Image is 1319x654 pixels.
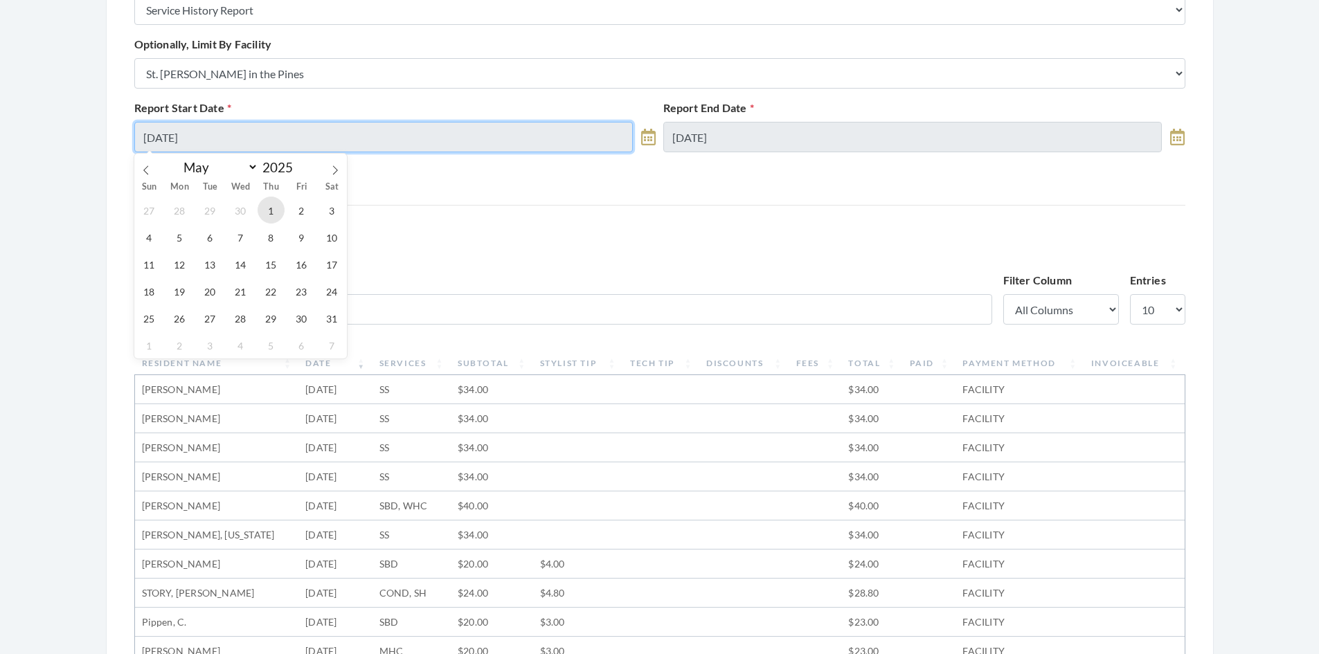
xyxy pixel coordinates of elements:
span: May 21, 2025 [227,278,254,305]
span: May 18, 2025 [136,278,163,305]
td: [DATE] [298,462,372,491]
span: April 29, 2025 [197,197,224,224]
td: FACILITY [955,520,1084,549]
th: Invoiceable: activate to sort column ascending [1084,352,1185,375]
td: $40.00 [451,491,533,520]
span: April 28, 2025 [166,197,193,224]
span: April 27, 2025 [136,197,163,224]
span: June 4, 2025 [227,331,254,358]
td: $34.00 [451,520,533,549]
th: Stylist Tip: activate to sort column ascending [533,352,623,375]
td: FACILITY [955,404,1084,433]
label: Report Start Date [134,100,232,116]
td: [DATE] [298,549,372,579]
td: [PERSON_NAME] [135,433,299,462]
td: [DATE] [298,404,372,433]
td: FACILITY [955,433,1084,462]
span: May 25, 2025 [136,305,163,331]
td: [PERSON_NAME] [135,375,299,404]
td: FACILITY [955,491,1084,520]
span: June 5, 2025 [258,331,285,358]
th: Date: activate to sort column ascending [298,352,372,375]
td: $4.80 [533,579,623,608]
td: $34.00 [451,404,533,433]
span: Mon [164,183,195,192]
td: $34.00 [841,433,902,462]
td: $28.80 [841,579,902,608]
td: FACILITY [955,375,1084,404]
span: May 22, 2025 [258,278,285,305]
span: May 10, 2025 [318,224,346,251]
span: May 5, 2025 [166,224,193,251]
td: SS [373,462,451,491]
span: May 23, 2025 [288,278,315,305]
label: Report End Date [663,100,754,116]
td: [DATE] [298,608,372,637]
span: June 6, 2025 [288,331,315,358]
td: FACILITY [955,608,1084,637]
span: Facility: St. [PERSON_NAME] in the Pines [134,242,1185,255]
span: Sat [316,183,347,192]
a: toggle [641,122,656,152]
span: May 27, 2025 [197,305,224,331]
span: May 31, 2025 [318,305,346,331]
input: Year [258,159,304,175]
th: Total: activate to sort column ascending [841,352,902,375]
td: SBD [373,549,451,579]
td: [PERSON_NAME], [US_STATE] [135,520,299,549]
td: FACILITY [955,579,1084,608]
span: May 7, 2025 [227,224,254,251]
td: $40.00 [841,491,902,520]
th: Fees: activate to sort column ascending [789,352,842,375]
span: Thu [255,183,286,192]
a: toggle [1170,122,1185,152]
td: [PERSON_NAME] [135,549,299,579]
span: May 1, 2025 [258,197,285,224]
span: May 19, 2025 [166,278,193,305]
td: $34.00 [451,462,533,491]
td: [DATE] [298,491,372,520]
td: [DATE] [298,375,372,404]
td: Pippen, C. [135,608,299,637]
span: Fri [286,183,316,192]
td: $20.00 [451,608,533,637]
td: [DATE] [298,433,372,462]
span: May 3, 2025 [318,197,346,224]
span: May 9, 2025 [288,224,315,251]
td: $3.00 [533,608,623,637]
span: May 14, 2025 [227,251,254,278]
td: SBD [373,608,451,637]
span: June 7, 2025 [318,331,346,358]
th: Payment Method: activate to sort column ascending [955,352,1084,375]
span: May 2, 2025 [288,197,315,224]
td: SBD, WHC [373,491,451,520]
input: Select Date [134,122,634,152]
span: May 6, 2025 [197,224,224,251]
label: Filter Column [1003,272,1073,289]
input: Select Date [663,122,1163,152]
td: SS [373,433,451,462]
span: May 15, 2025 [258,251,285,278]
span: May 11, 2025 [136,251,163,278]
span: May 29, 2025 [258,305,285,331]
td: $34.00 [841,462,902,491]
th: Subtotal: activate to sort column ascending [451,352,533,375]
td: $20.00 [451,549,533,579]
td: SS [373,375,451,404]
td: [PERSON_NAME] [135,491,299,520]
th: Tech Tip: activate to sort column ascending [623,352,699,375]
td: FACILITY [955,549,1084,579]
td: [PERSON_NAME] [135,462,299,491]
span: June 2, 2025 [166,331,193,358]
td: $34.00 [451,433,533,462]
select: Month [177,158,259,176]
td: [DATE] [298,520,372,549]
label: Entries [1130,272,1166,289]
td: $23.00 [841,608,902,637]
td: STORY, [PERSON_NAME] [135,579,299,608]
span: Sun [134,183,165,192]
td: FACILITY [955,462,1084,491]
span: May 26, 2025 [166,305,193,331]
th: Paid: activate to sort column ascending [903,352,956,375]
td: $24.00 [841,549,902,579]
